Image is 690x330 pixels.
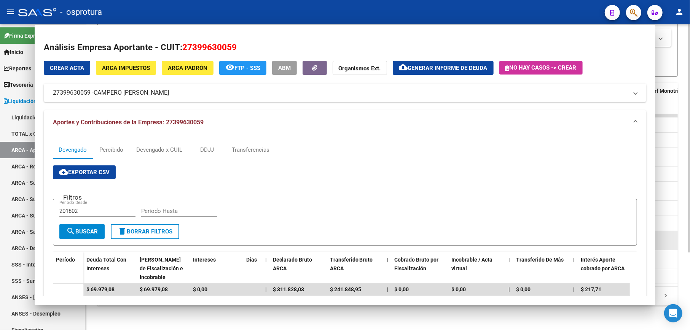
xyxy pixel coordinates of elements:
span: CAMPERO [PERSON_NAME] [94,88,169,97]
span: ARCA Padrón [168,65,207,71]
span: | [265,257,267,263]
span: ABM [278,65,291,71]
button: FTP - SSS [219,61,266,75]
datatable-header-cell: | [262,252,270,285]
datatable-header-cell: Transferido Bruto ARCA [327,252,384,285]
a: go to next page [658,292,673,300]
span: $ 241.848,95 [330,286,361,292]
div: Devengado x CUIL [136,146,182,154]
span: ARCA Impuestos [102,65,150,71]
span: | [387,257,389,263]
span: Incobrable / Acta virtual [452,257,493,271]
span: Exportar CSV [59,169,110,176]
span: Generar informe de deuda [408,65,488,71]
button: Buscar [59,224,105,239]
datatable-header-cell: | [570,252,578,285]
datatable-header-cell: Dias [243,252,262,285]
button: Generar informe de deuda [393,61,494,75]
button: ARCA Padrón [162,61,214,75]
span: Deuda Total Con Intereses [86,257,126,271]
span: | [574,286,575,292]
span: $ 311.828,03 [273,286,304,292]
mat-expansion-panel-header: Aportes y Contribuciones de la Empresa: 27399630059 [44,110,647,135]
span: FTP - SSS [234,65,260,71]
span: $ 217,71 [581,286,602,292]
span: $ 0,00 [516,286,531,292]
span: Período [56,257,75,263]
strong: Organismos Ext. [339,65,381,72]
button: Organismos Ext. [333,61,387,75]
div: Transferencias [232,146,269,154]
span: Interés Aporte cobrado por ARCA [581,257,625,271]
span: 27399630059 [182,42,237,52]
span: Dias [246,257,257,263]
datatable-header-cell: Incobrable / Acta virtual [449,252,506,285]
datatable-header-cell: | [384,252,392,285]
datatable-header-cell: | [506,252,513,285]
span: | [265,286,267,292]
span: | [574,257,575,263]
datatable-header-cell: Transferido De Más [513,252,570,285]
span: Reportes [4,64,31,73]
button: ABM [272,61,297,75]
span: Buscar [66,228,98,235]
span: | [387,286,389,292]
mat-expansion-panel-header: 27399630059 -CAMPERO [PERSON_NAME] [44,84,647,102]
div: Devengado [59,146,87,154]
mat-panel-title: 27399630059 - [53,88,628,97]
datatable-header-cell: Deuda Bruta Neto de Fiscalización e Incobrable [137,252,190,285]
span: Crear Acta [50,65,84,71]
h3: Filtros [59,193,86,201]
span: Liquidación de Convenios [4,97,70,105]
div: DDJJ [200,146,214,154]
span: Trf Monotributo [651,88,690,94]
span: $ 69.979,08 [140,286,168,292]
button: Exportar CSV [53,165,116,179]
span: - osprotura [60,4,102,21]
datatable-header-cell: Intereses [190,252,243,285]
datatable-header-cell: Período [53,252,83,284]
mat-icon: remove_red_eye [225,63,234,72]
span: Firma Express [4,32,43,40]
span: Intereses [193,257,216,263]
span: Aportes y Contribuciones de la Empresa: 27399630059 [53,119,204,126]
datatable-header-cell: Deuda Total Con Intereses [83,252,137,285]
button: Crear Acta [44,61,90,75]
span: $ 69.979,08 [86,286,115,292]
span: Tesorería [4,81,33,89]
span: $ 0,00 [193,286,207,292]
mat-icon: cloud_download [59,167,68,176]
span: Declarado Bruto ARCA [273,257,312,271]
span: $ 0,00 [452,286,466,292]
mat-icon: search [66,227,75,236]
button: ARCA Impuestos [96,61,156,75]
span: Transferido De Más [516,257,564,263]
span: Transferido Bruto ARCA [330,257,373,271]
div: Open Intercom Messenger [664,304,682,322]
h2: Análisis Empresa Aportante - CUIT: [44,41,647,54]
div: Percibido [99,146,123,154]
mat-icon: person [675,7,684,16]
datatable-header-cell: Interés Aporte cobrado por ARCA [578,252,635,285]
span: Borrar Filtros [118,228,172,235]
span: | [509,257,510,263]
span: Inicio [4,48,23,56]
span: [PERSON_NAME] de Fiscalización e Incobrable [140,257,183,280]
datatable-header-cell: Declarado Bruto ARCA [270,252,327,285]
button: Borrar Filtros [111,224,179,239]
button: No hay casos -> Crear [499,61,583,75]
datatable-header-cell: Cobrado Bruto por Fiscalización [392,252,449,285]
span: Cobrado Bruto por Fiscalización [395,257,439,271]
mat-icon: menu [6,7,15,16]
mat-icon: delete [118,227,127,236]
span: | [509,286,510,292]
mat-icon: cloud_download [399,63,408,72]
span: No hay casos -> Crear [505,64,577,71]
span: $ 0,00 [395,286,409,292]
